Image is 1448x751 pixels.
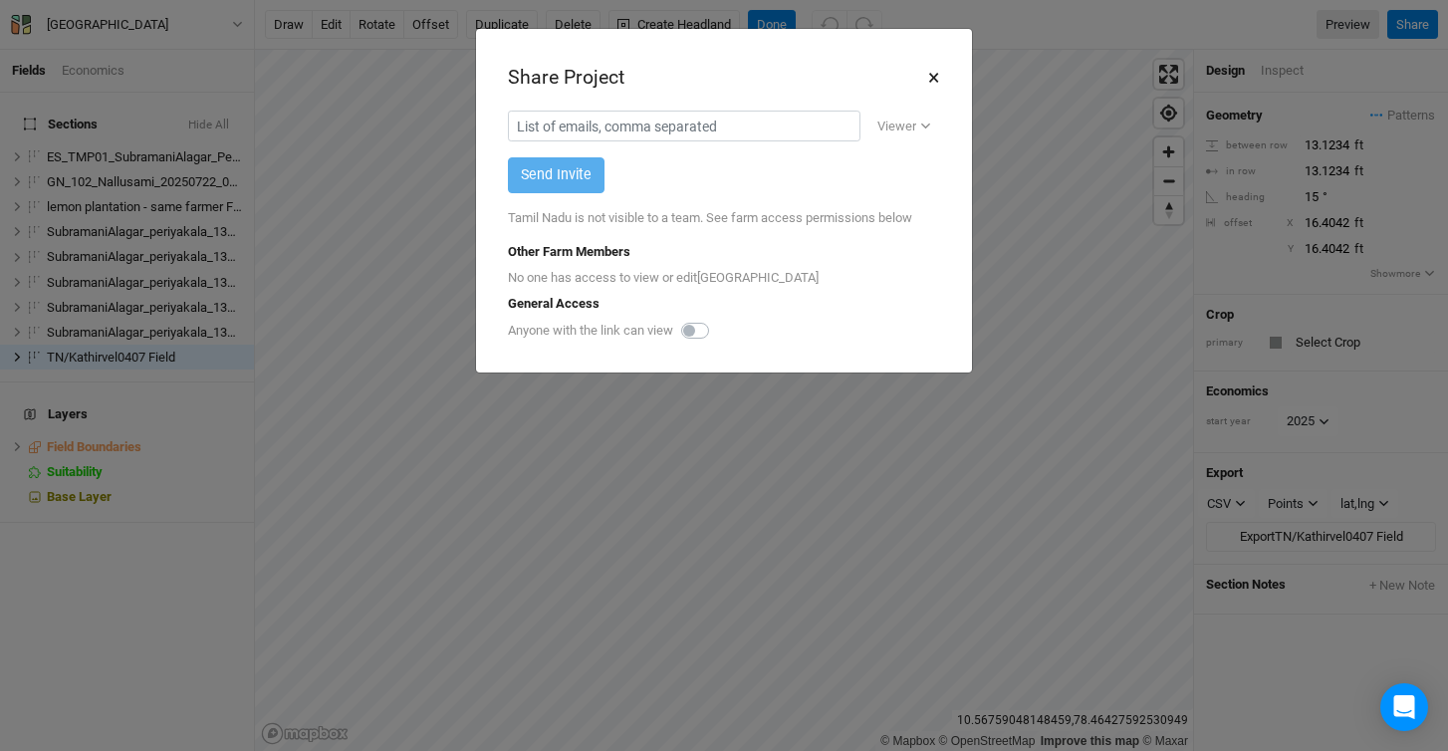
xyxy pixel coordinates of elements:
div: Other Farm Members [508,243,940,261]
div: Tamil Nadu is not visible to a team. See farm access permissions below [508,193,940,243]
div: Open Intercom Messenger [1380,683,1428,731]
div: Viewer [877,117,916,136]
button: Viewer [868,112,940,141]
input: List of emails, comma separated [508,111,860,141]
div: Share Project [508,64,624,91]
div: General Access [508,295,940,313]
label: Anyone with the link can view [508,322,673,340]
div: No one has access to view or edit [GEOGRAPHIC_DATA] [508,261,940,295]
button: × [927,61,940,95]
button: Send Invite [508,157,604,192]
